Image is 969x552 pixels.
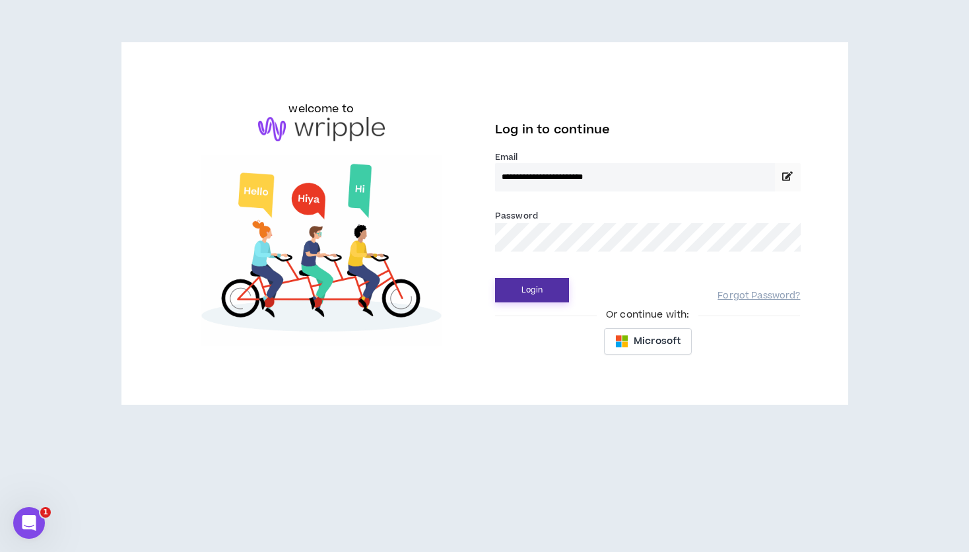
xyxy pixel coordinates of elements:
[169,155,475,346] img: Welcome to Wripple
[634,334,681,349] span: Microsoft
[495,210,538,222] label: Password
[495,278,569,302] button: Login
[604,328,692,355] button: Microsoft
[495,121,610,138] span: Log in to continue
[597,308,698,322] span: Or continue with:
[13,507,45,539] iframe: Intercom live chat
[495,151,801,163] label: Email
[258,117,385,142] img: logo-brand.png
[718,290,800,302] a: Forgot Password?
[288,101,354,117] h6: welcome to
[40,507,51,518] span: 1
